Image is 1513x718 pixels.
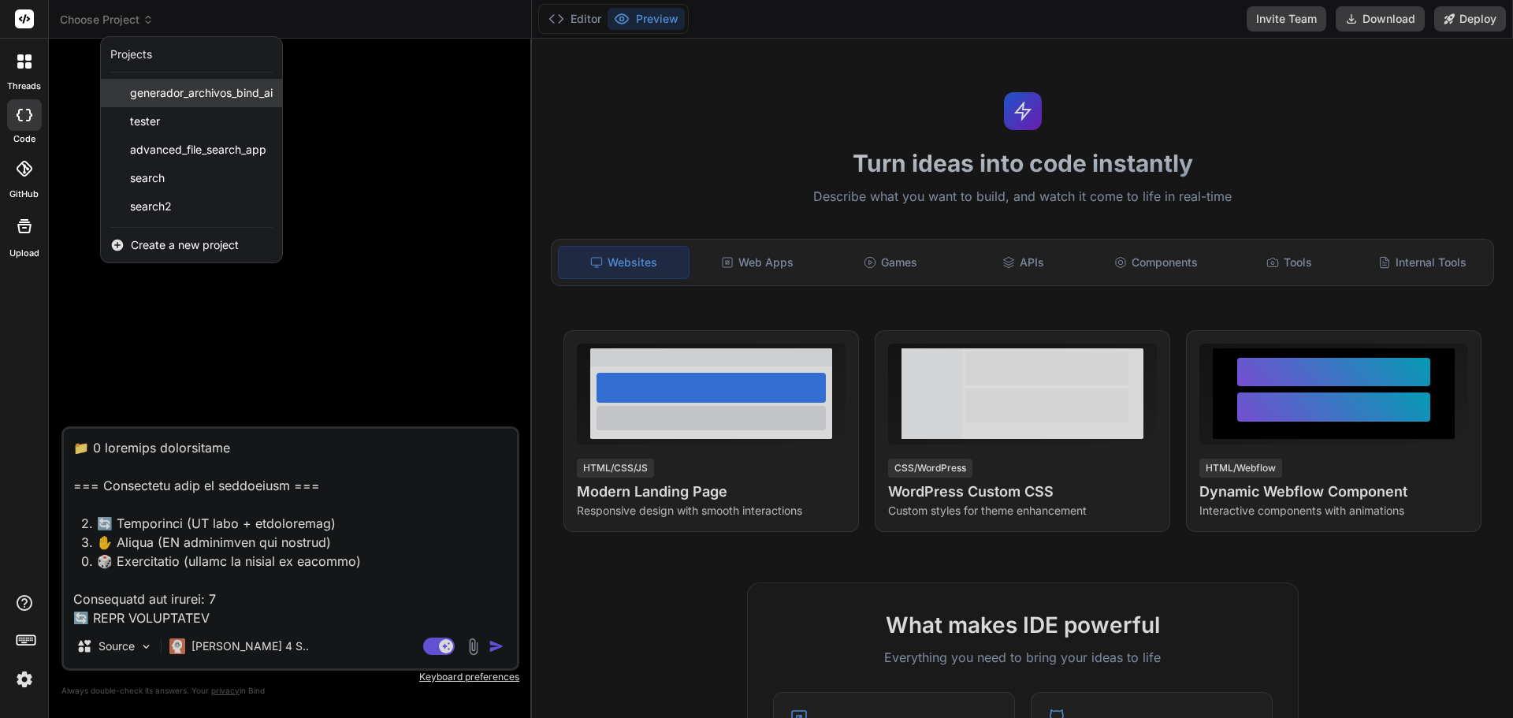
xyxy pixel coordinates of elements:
[9,188,39,201] label: GitHub
[9,247,39,260] label: Upload
[13,132,35,146] label: code
[130,199,172,214] span: search2
[130,85,273,101] span: generador_archivos_bind_ai
[130,170,165,186] span: search
[110,47,152,62] div: Projects
[130,142,266,158] span: advanced_file_search_app
[11,666,38,693] img: settings
[131,237,239,253] span: Create a new project
[7,80,41,93] label: threads
[130,113,160,129] span: tester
